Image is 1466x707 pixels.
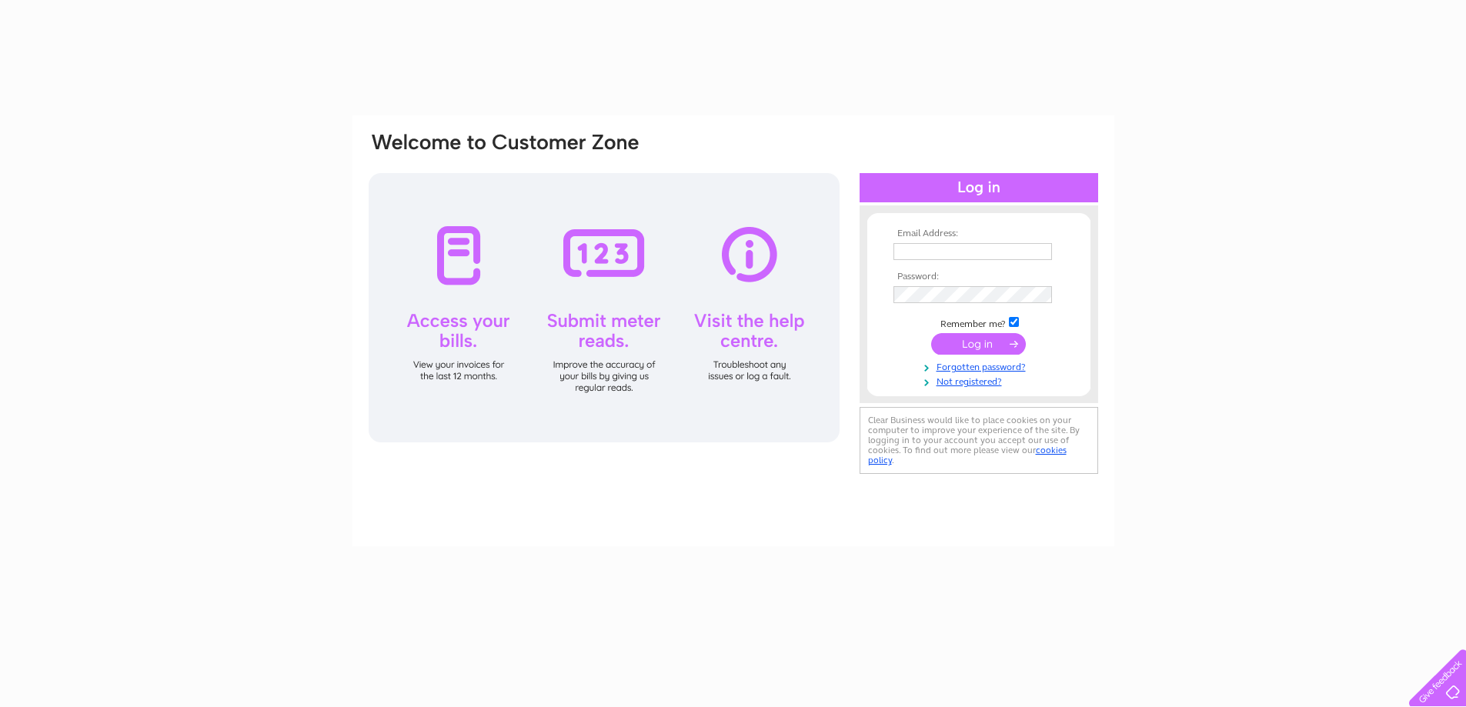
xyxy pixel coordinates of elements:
[893,373,1068,388] a: Not registered?
[868,445,1067,465] a: cookies policy
[860,407,1098,474] div: Clear Business would like to place cookies on your computer to improve your experience of the sit...
[890,272,1068,282] th: Password:
[890,228,1068,239] th: Email Address:
[893,359,1068,373] a: Forgotten password?
[890,315,1068,330] td: Remember me?
[931,333,1026,355] input: Submit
